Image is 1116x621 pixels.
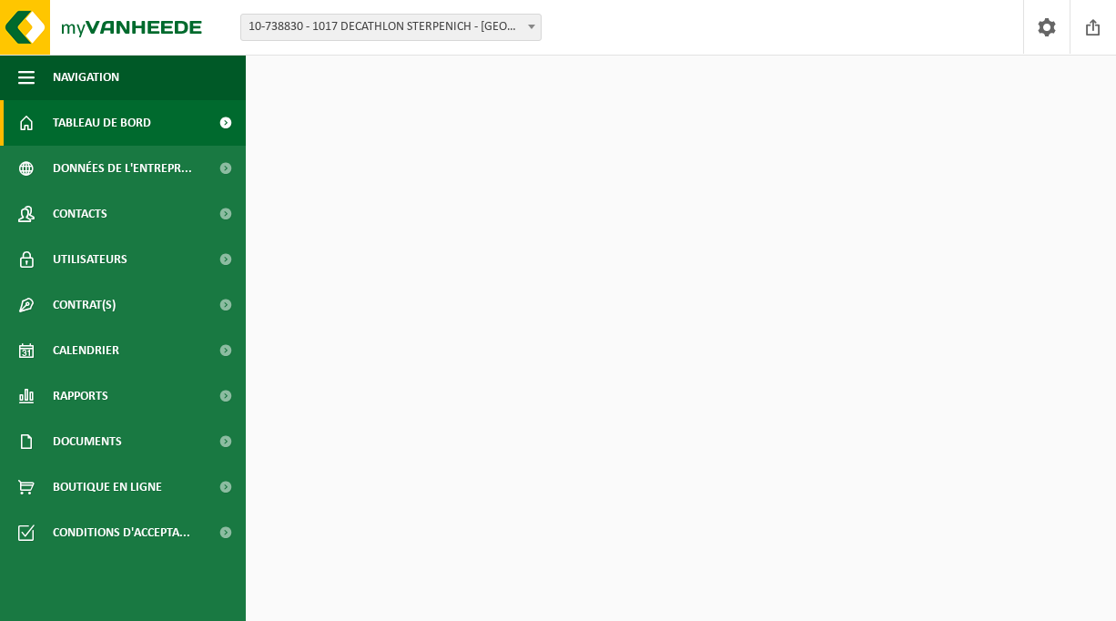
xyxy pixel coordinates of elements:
span: Rapports [53,373,108,419]
span: Tableau de bord [53,100,151,146]
span: 10-738830 - 1017 DECATHLON STERPENICH - ARLON [241,15,541,40]
span: Boutique en ligne [53,464,162,510]
span: Documents [53,419,122,464]
span: Calendrier [53,328,119,373]
span: Données de l'entrepr... [53,146,192,191]
span: 10-738830 - 1017 DECATHLON STERPENICH - ARLON [240,14,542,41]
span: Navigation [53,55,119,100]
span: Contacts [53,191,107,237]
span: Conditions d'accepta... [53,510,190,555]
span: Contrat(s) [53,282,116,328]
span: Utilisateurs [53,237,127,282]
